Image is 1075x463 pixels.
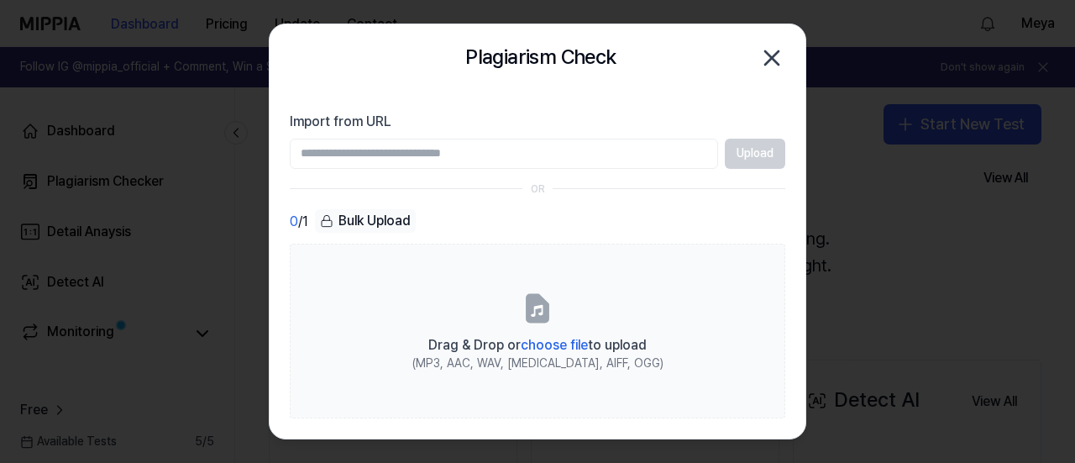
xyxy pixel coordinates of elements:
[465,41,616,73] h2: Plagiarism Check
[290,112,785,132] label: Import from URL
[428,337,647,353] span: Drag & Drop or to upload
[521,337,588,353] span: choose file
[290,209,308,234] div: / 1
[412,355,663,372] div: (MP3, AAC, WAV, [MEDICAL_DATA], AIFF, OGG)
[531,182,545,197] div: OR
[315,209,416,234] button: Bulk Upload
[290,212,298,232] span: 0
